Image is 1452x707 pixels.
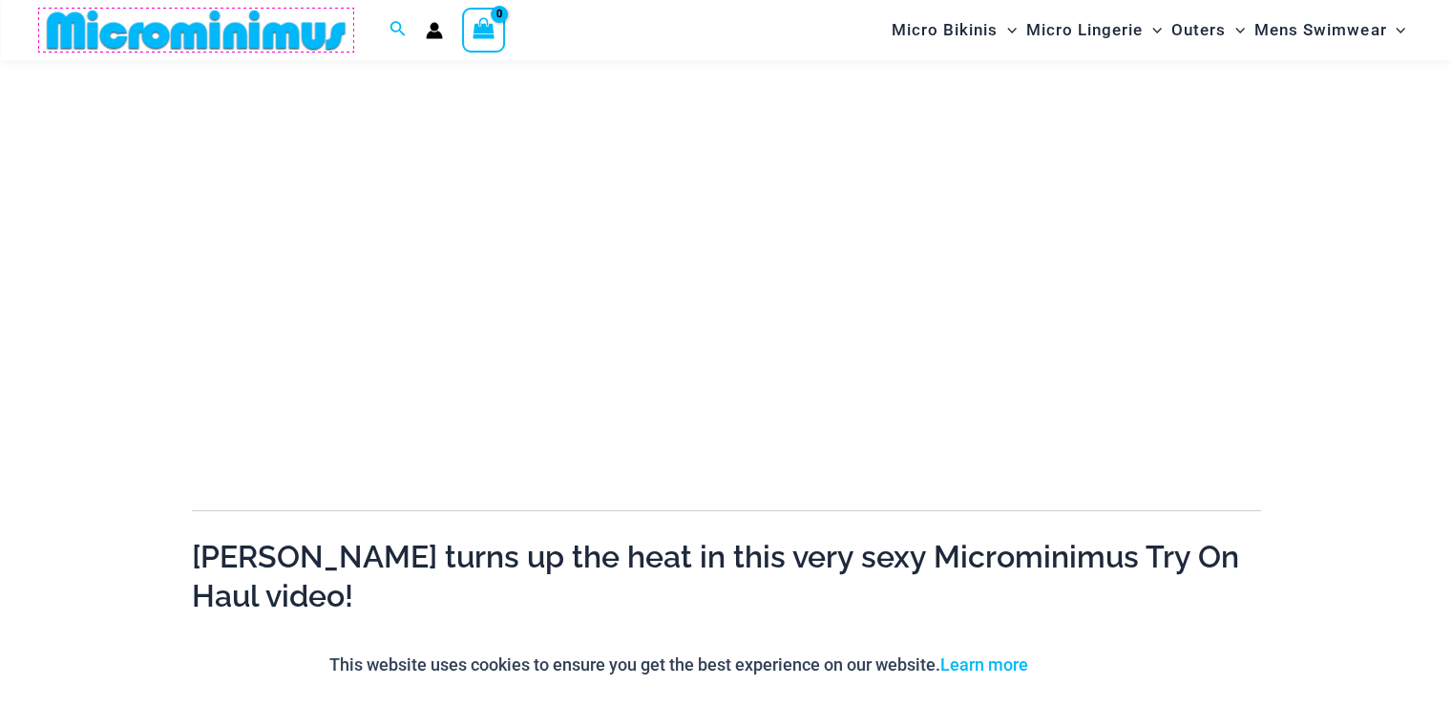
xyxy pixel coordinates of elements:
[192,537,1261,616] h2: [PERSON_NAME] turns up the heat in this very sexy Microminimus Try On Haul video!
[39,9,353,52] img: MM SHOP LOGO FLAT
[426,22,443,39] a: Account icon link
[1250,6,1410,54] a: Mens SwimwearMenu ToggleMenu Toggle
[1171,6,1226,54] span: Outers
[1042,642,1124,688] button: Accept
[329,651,1028,679] p: This website uses cookies to ensure you get the best experience on our website.
[887,6,1021,54] a: Micro BikinisMenu ToggleMenu Toggle
[1254,6,1386,54] span: Mens Swimwear
[1026,6,1143,54] span: Micro Lingerie
[892,6,998,54] span: Micro Bikinis
[940,654,1028,675] a: Learn more
[998,6,1017,54] span: Menu Toggle
[1386,6,1405,54] span: Menu Toggle
[389,18,407,42] a: Search icon link
[1226,6,1245,54] span: Menu Toggle
[1167,6,1250,54] a: OutersMenu ToggleMenu Toggle
[884,3,1414,57] nav: Site Navigation
[1021,6,1167,54] a: Micro LingerieMenu ToggleMenu Toggle
[462,8,506,52] a: View Shopping Cart, empty
[1143,6,1162,54] span: Menu Toggle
